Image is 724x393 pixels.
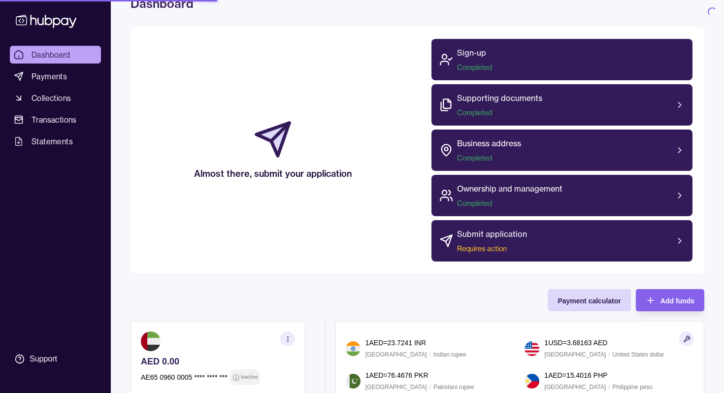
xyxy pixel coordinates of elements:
span: Completed [457,153,521,163]
a: Support [10,349,101,369]
p: 1 USD = 3.68163 AED [544,337,607,348]
span: Requires action [457,244,527,254]
button: Payment calculator [548,289,630,311]
span: Add funds [660,297,694,305]
p: Pakistani rupee [433,382,474,393]
img: ae [141,331,161,351]
p: Business address [457,137,521,149]
span: Completed [457,198,562,208]
a: Collections [10,89,101,107]
a: Ownership and managementCompleted [431,175,693,216]
a: Transactions [10,111,101,129]
p: / [608,382,610,393]
p: Philippine peso [613,382,653,393]
span: Payments [32,70,67,82]
img: in [346,341,361,356]
button: Add funds [636,289,704,311]
p: / [429,349,431,360]
p: Supporting documents [457,92,542,104]
div: Support [30,354,57,364]
p: / [429,382,431,393]
img: pk [346,374,361,389]
p: Sign-up [457,47,492,59]
a: Dashboard [10,46,101,64]
p: AED 0.00 [141,356,295,367]
p: / [608,349,610,360]
img: us [525,341,539,356]
p: [GEOGRAPHIC_DATA] [544,382,606,393]
span: Statements [32,135,73,147]
img: ph [525,374,539,389]
p: Inactive [241,372,258,383]
p: United States dollar [613,349,664,360]
span: Completed [457,63,492,72]
a: Payments [10,67,101,85]
span: Collections [32,92,71,104]
p: 1 AED = 76.4676 PKR [365,370,428,381]
p: Ownership and management [457,183,562,195]
span: Transactions [32,114,77,126]
p: [GEOGRAPHIC_DATA] [544,349,606,360]
p: Indian rupee [433,349,466,360]
span: Dashboard [32,49,70,61]
a: Supporting documentsCompleted [431,84,693,126]
a: Business addressCompleted [431,130,693,171]
a: Submit applicationRequires action [431,220,693,262]
p: 1 AED = 15.4016 PHP [544,370,607,381]
p: [GEOGRAPHIC_DATA] [365,349,427,360]
span: Payment calculator [558,297,621,305]
p: Submit application [457,228,527,240]
p: [GEOGRAPHIC_DATA] [365,382,427,393]
h2: Almost there, submit your application [194,167,352,181]
span: Completed [457,108,542,118]
p: 1 AED = 23.7241 INR [365,337,426,348]
a: Statements [10,132,101,150]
